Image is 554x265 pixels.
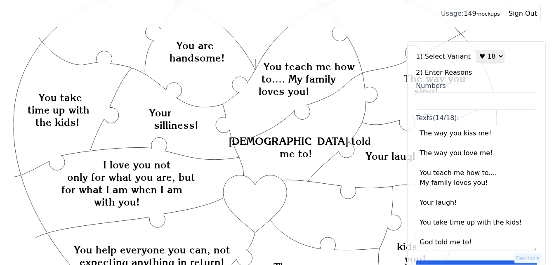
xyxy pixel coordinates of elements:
span: (14/18): [433,114,459,122]
text: loves you! [259,85,310,97]
text: you! [405,253,427,265]
text: You help everyone you can, not [74,244,230,256]
text: the kids! [35,116,80,128]
text: Your [149,106,172,119]
text: for what I am when I am [61,183,182,196]
input: Numbers [416,92,537,110]
text: me to! [280,147,312,160]
text: You take [38,91,82,104]
text: time up with [28,104,90,116]
div: 149 [441,9,500,19]
text: only for what you are, but [67,171,196,183]
label: 1) Select Variant [416,52,471,62]
div: Numbers [416,81,537,91]
small: mockups [476,11,500,17]
label: 2) Enter Reasons [416,68,537,78]
div: Texts [416,113,537,123]
text: Your laugh! [365,150,422,163]
text: with you! [94,196,140,208]
span: Usage: [441,9,464,17]
text: kids love [397,240,441,253]
textarea: Texts(14/18): [416,125,537,251]
button: Sign Out [505,5,541,22]
text: to.... My family [262,73,336,85]
button: Dev tools [514,253,541,263]
text: You are [177,39,214,52]
text: The way you [404,72,466,85]
text: silliness! [154,119,198,131]
text: [DEMOGRAPHIC_DATA] told [229,135,371,147]
text: You teach me how [264,60,355,73]
text: I love you not [103,159,171,171]
text: handsome! [170,52,225,64]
